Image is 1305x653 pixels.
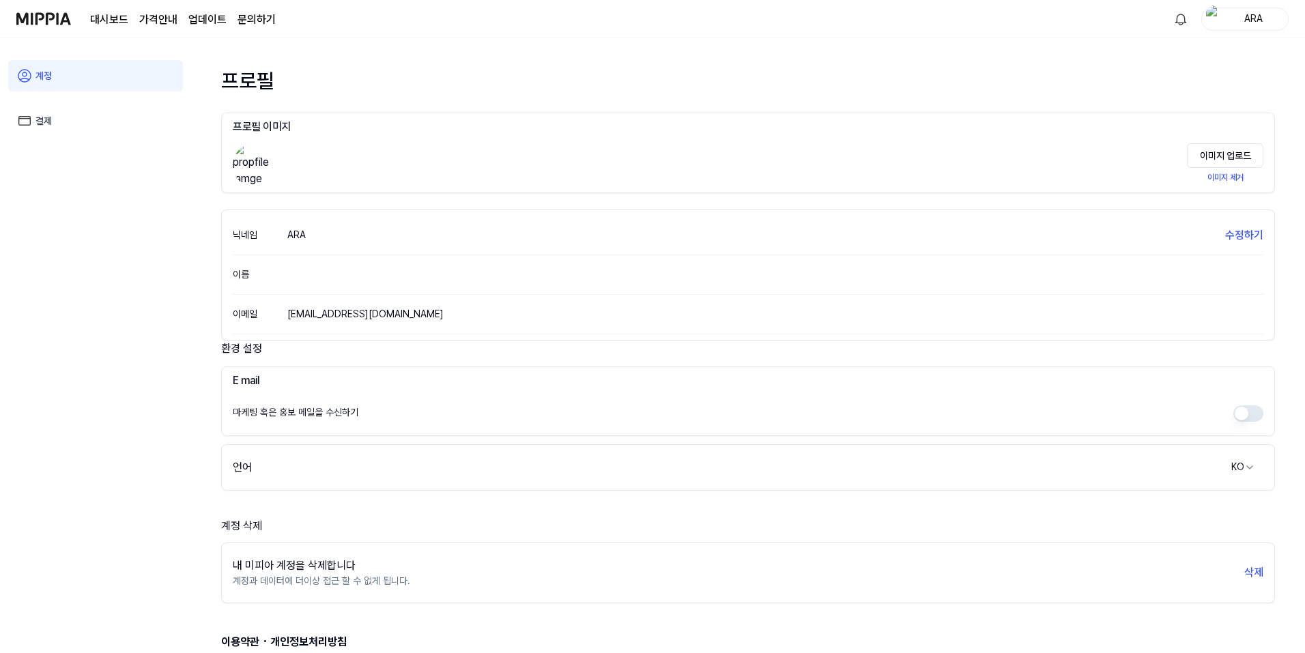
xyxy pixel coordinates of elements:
a: 가격안내 [139,12,177,28]
div: 내 미피아 계정을 삭제합니다 [233,557,410,574]
a: 업데이트 [188,12,227,28]
a: 문의하기 [238,12,276,28]
span: · [259,630,270,651]
div: ARA [1227,11,1280,26]
div: 계정 삭제 [221,518,1275,534]
button: 수정하기 [1225,227,1263,244]
a: 계정 [8,60,183,91]
p: 계정과 데이터에 더이상 접근 할 수 없게 됩니다. [233,574,410,588]
h3: E mail [233,373,1263,389]
div: 마케팅 혹은 홍보 메일을 수신하기 [233,405,358,422]
div: 환경 설정 [221,340,1275,358]
img: 알림 [1173,11,1189,27]
img: profile [1206,5,1222,33]
div: ARA [287,228,306,242]
button: 이미지 업로드 [1187,143,1263,168]
button: 이미지 제거 [1187,168,1263,187]
button: 개인정보처리방침 [270,634,347,650]
h3: 프로필 이미지 [233,119,1263,135]
img: propfile Iamge [233,143,276,187]
span: 개인정보처리방침 [270,635,347,648]
button: profileARA [1201,8,1289,31]
div: 이메일 [233,306,287,321]
a: 결제 [8,105,183,136]
span: 이용약관 [221,635,259,648]
a: 대시보드 [90,12,128,28]
button: 삭제 [1244,564,1263,581]
div: 프로필 [221,66,1275,96]
button: 이용약관 [221,634,259,650]
div: 이름 [233,267,287,282]
div: 닉네임 [233,227,287,242]
div: 언어 [233,459,252,476]
div: [EMAIL_ADDRESS][DOMAIN_NAME] [287,307,444,321]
